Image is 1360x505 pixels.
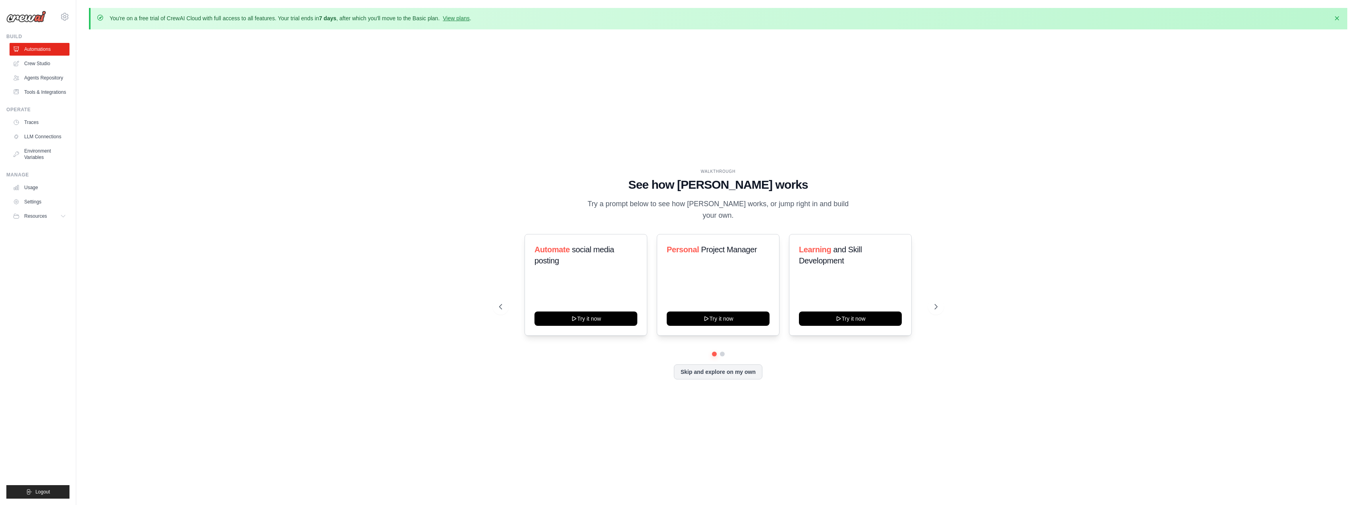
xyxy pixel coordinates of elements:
[10,195,69,208] a: Settings
[674,364,762,379] button: Skip and explore on my own
[10,210,69,223] button: Resources
[499,168,938,174] div: WALKTHROUGH
[534,245,570,254] span: Automate
[10,145,69,164] a: Environment Variables
[799,245,831,254] span: Learning
[6,172,69,178] div: Manage
[10,57,69,70] a: Crew Studio
[6,485,69,499] button: Logout
[10,116,69,129] a: Traces
[24,213,47,219] span: Resources
[443,15,469,21] a: View plans
[35,489,50,495] span: Logout
[799,312,902,326] button: Try it now
[6,33,69,40] div: Build
[10,72,69,84] a: Agents Repository
[10,43,69,56] a: Automations
[585,198,852,222] p: Try a prompt below to see how [PERSON_NAME] works, or jump right in and build your own.
[499,178,938,192] h1: See how [PERSON_NAME] works
[10,130,69,143] a: LLM Connections
[10,86,69,99] a: Tools & Integrations
[534,245,614,265] span: social media posting
[6,106,69,113] div: Operate
[667,245,699,254] span: Personal
[667,312,770,326] button: Try it now
[10,181,69,194] a: Usage
[701,245,757,254] span: Project Manager
[110,14,471,22] p: You're on a free trial of CrewAI Cloud with full access to all features. Your trial ends in , aft...
[6,11,46,23] img: Logo
[534,312,637,326] button: Try it now
[319,15,336,21] strong: 7 days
